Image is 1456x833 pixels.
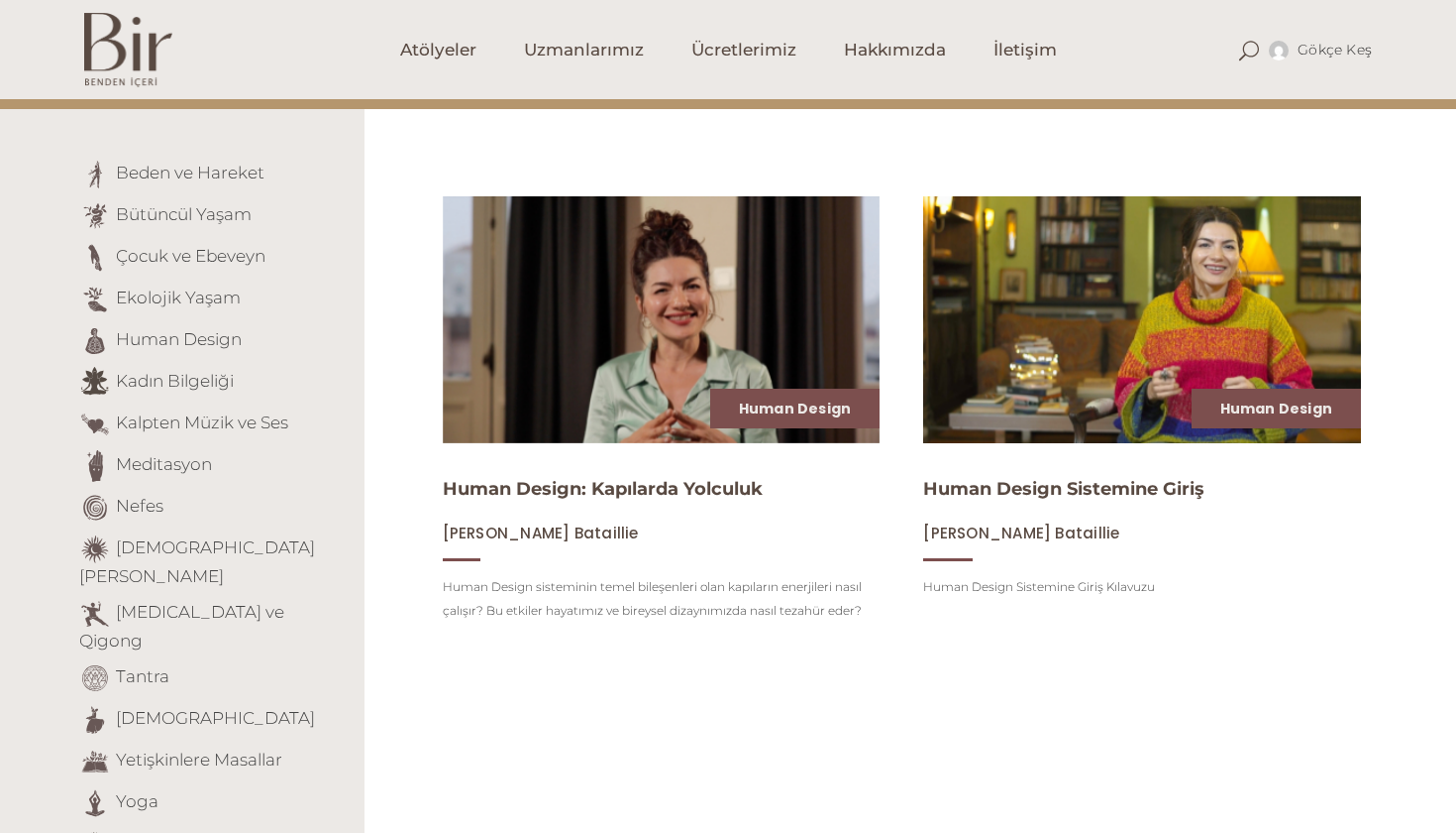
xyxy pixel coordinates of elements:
span: Hakkımızda [844,39,946,61]
a: [MEDICAL_DATA] ve Qigong [79,602,284,651]
a: Human Design [739,399,852,418]
a: Çocuk ve Ebeveyn [116,246,265,266]
a: [PERSON_NAME] Bataillie [923,524,1119,542]
a: [DEMOGRAPHIC_DATA][PERSON_NAME] [79,537,315,586]
a: [PERSON_NAME] Bataillie [443,524,639,542]
a: Yoga [116,791,158,811]
a: Human Design [116,329,242,349]
a: Kalpten Müzik ve Ses [116,413,288,432]
span: [PERSON_NAME] Bataillie [443,523,639,543]
span: Atölyeler [400,39,476,61]
a: Nefes [116,496,163,516]
span: gökçe keş [1298,41,1372,59]
a: Human Design [1220,399,1333,418]
p: Human Design sisteminin temel bileşenleri olan kapıların enerjileri nasıl çalışır? Bu etkiler hay... [443,575,881,623]
a: Ekolojik Yaşam [116,288,241,307]
a: Human Design Sistemine Giriş [923,478,1204,500]
span: [PERSON_NAME] Bataillie [923,523,1119,543]
a: Meditasyon [116,454,212,474]
a: Bütüncül Yaşam [116,204,252,224]
p: Human Design Sistemine Giriş Kılavuzu [923,575,1361,599]
span: Uzmanlarımız [524,39,644,61]
a: [DEMOGRAPHIC_DATA] [116,708,315,728]
a: Beden ve Hareket [116,163,264,182]
a: Yetişkinlere Masallar [116,750,282,770]
a: Kadın Bilgeliği [116,371,234,391]
span: İletişim [993,39,1057,61]
a: Human Design: Kapılarda Yolculuk [443,478,763,500]
a: Tantra [116,666,169,686]
span: Ücretlerimiz [691,39,796,61]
